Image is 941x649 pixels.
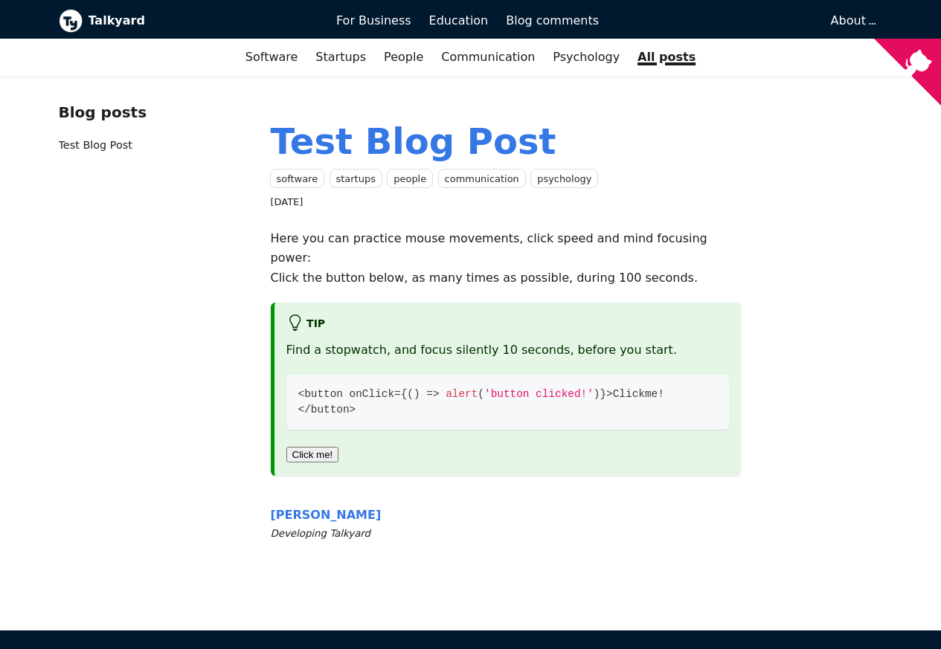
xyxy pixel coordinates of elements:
a: Education [420,8,498,33]
span: button onClick [304,388,394,400]
span: } [600,388,606,400]
span: > [606,388,613,400]
a: All posts [629,45,704,70]
a: psychology [530,169,598,189]
a: Psychology [544,45,629,70]
span: For Business [336,13,411,28]
span: = [394,388,401,400]
span: Blog comments [506,13,599,28]
span: Click [613,388,645,400]
span: => [426,388,439,400]
span: < [298,404,305,416]
a: Communication [432,45,544,70]
a: Startups [306,45,375,70]
span: 'button clicked!' [484,388,594,400]
span: ! [658,388,664,400]
a: Test Blog Post [271,120,556,162]
span: ( [478,388,484,400]
a: communication [438,169,526,189]
span: / [304,404,311,416]
div: Blog posts [59,100,247,125]
span: alert [446,388,478,400]
a: people [387,169,433,189]
span: [PERSON_NAME] [271,508,382,522]
a: For Business [327,8,420,33]
h5: tip [286,314,730,335]
a: Talkyard logoTalkyard [59,9,315,33]
b: Talkyard [89,11,315,30]
a: software [270,169,325,189]
a: Test Blog Post [59,139,132,151]
a: About [831,13,874,28]
time: [DATE] [271,196,304,207]
nav: Blog recent posts navigation [59,100,247,167]
p: Here you can practice mouse movements, click speed and mind focusing power: Click the button belo... [271,229,742,288]
span: ) [594,388,600,400]
span: ( [407,388,414,400]
a: Software [237,45,307,70]
p: Find a stopwatch, and focus silently 10 seconds, before you start. [286,340,730,360]
span: > [350,404,356,416]
span: < [298,388,305,400]
span: { [401,388,408,400]
img: Talkyard logo [59,9,83,33]
span: Education [429,13,489,28]
span: me [645,388,658,400]
button: Click me! [286,447,339,462]
span: button [311,404,350,416]
small: Developing Talkyard [271,526,742,542]
a: People [375,45,432,70]
a: startups [330,169,382,189]
span: ) [414,388,420,400]
a: Blog comments [497,8,608,33]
